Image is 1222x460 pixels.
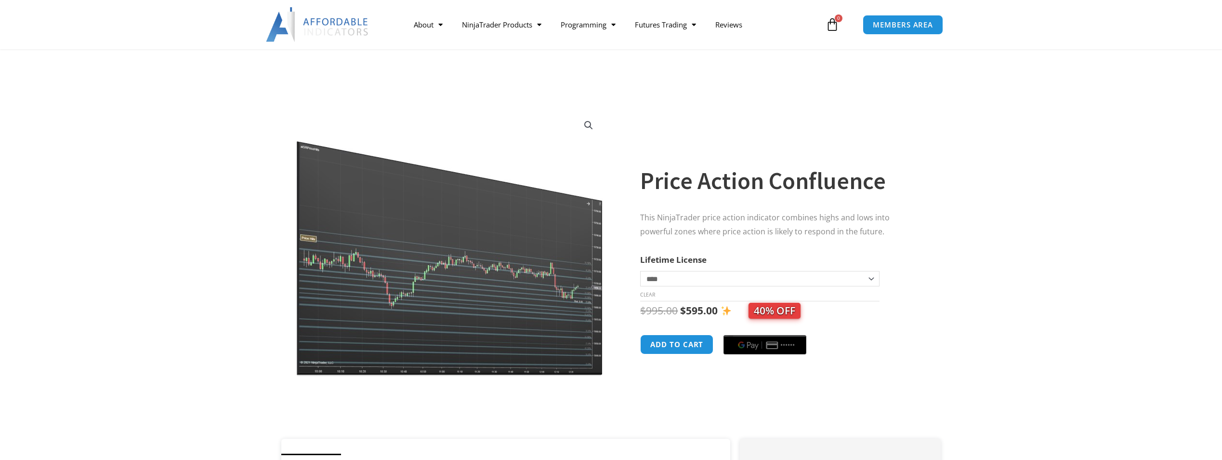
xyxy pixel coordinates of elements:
bdi: 595.00 [680,304,718,317]
img: LogoAI | Affordable Indicators – NinjaTrader [266,7,369,42]
a: NinjaTrader Products [452,14,551,36]
nav: Menu [404,14,823,36]
label: Lifetime License [640,254,707,265]
bdi: 995.00 [640,304,678,317]
img: Price Action Confluence 2 [295,109,604,376]
a: View full-screen image gallery [580,117,597,134]
a: 0 [811,11,854,39]
text: •••••• [781,342,795,349]
button: Add to cart [640,335,713,354]
span: 40% OFF [749,303,801,319]
a: About [404,14,452,36]
img: ✨ [721,306,731,316]
iframe: PayPal Message 1 [640,367,921,376]
span: $ [680,304,686,317]
span: 0 [835,14,842,22]
span: MEMBERS AREA [873,21,933,28]
a: Programming [551,14,625,36]
button: Buy with GPay [723,335,806,354]
span: $ [640,304,646,317]
h1: Price Action Confluence [640,164,921,198]
a: Reviews [706,14,752,36]
a: Futures Trading [625,14,706,36]
a: Clear options [640,291,655,298]
a: MEMBERS AREA [863,15,943,35]
span: This NinjaTrader price action indicator combines highs and lows into powerful zones where price a... [640,212,890,237]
